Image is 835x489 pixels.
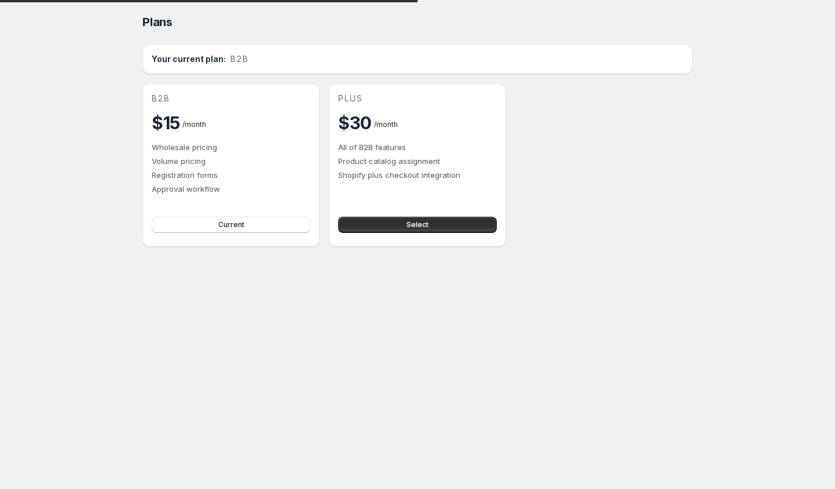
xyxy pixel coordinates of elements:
[338,93,363,104] span: plus
[152,155,310,167] p: Volume pricing
[218,220,244,229] span: Current
[230,53,249,65] span: b2b
[406,220,429,229] span: Select
[152,217,310,233] button: Current
[152,141,310,153] p: Wholesale pricing
[152,93,170,104] span: b2b
[152,53,226,65] h2: Your current plan:
[338,169,497,181] p: Shopify plus checkout integration
[152,169,310,181] p: Registration forms
[338,217,497,233] button: Select
[142,15,173,29] span: Plans
[374,120,398,129] span: / month
[338,141,497,153] p: All of B2B features
[338,155,497,167] p: Product catalog assignment
[338,111,372,134] h2: $30
[152,111,180,134] h2: $15
[152,183,310,195] p: Approval workflow
[182,120,206,129] span: / month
